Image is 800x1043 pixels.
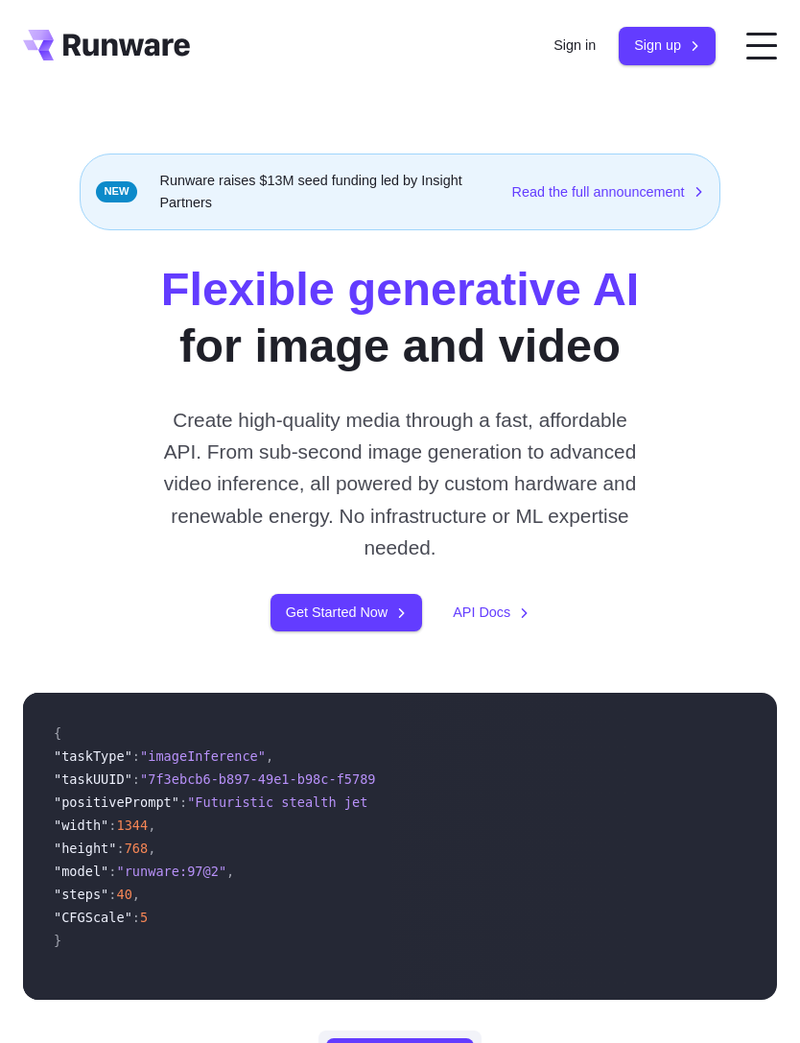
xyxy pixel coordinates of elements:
span: "taskUUID" [54,771,132,787]
span: : [132,910,140,925]
span: , [132,887,140,902]
span: "runware:97@2" [116,864,226,879]
span: : [132,748,140,764]
span: "CFGScale" [54,910,132,925]
a: Get Started Now [271,594,422,631]
span: "steps" [54,887,108,902]
span: } [54,933,61,948]
span: "positivePrompt" [54,794,179,810]
h1: for image and video [161,261,640,373]
span: : [116,841,124,856]
span: , [226,864,234,879]
span: : [108,818,116,833]
span: 40 [116,887,131,902]
span: : [108,864,116,879]
span: : [179,794,187,810]
span: "imageInference" [140,748,266,764]
span: "width" [54,818,108,833]
span: 768 [125,841,149,856]
span: , [148,841,155,856]
a: Read the full announcement [512,181,704,203]
span: "7f3ebcb6-b897-49e1-b98c-f5789d2d40d7" [140,771,438,787]
a: Go to / [23,30,190,60]
span: , [266,748,273,764]
a: API Docs [453,602,529,624]
span: 5 [140,910,148,925]
a: Sign in [553,35,596,57]
p: Create high-quality media through a fast, affordable API. From sub-second image generation to adv... [158,404,641,563]
div: Runware raises $13M seed funding led by Insight Partners [80,154,719,230]
a: Sign up [619,27,716,64]
span: : [132,771,140,787]
span: 1344 [116,818,148,833]
span: "taskType" [54,748,132,764]
span: { [54,725,61,741]
span: "height" [54,841,116,856]
span: : [108,887,116,902]
span: , [148,818,155,833]
strong: Flexible generative AI [161,263,640,315]
span: "model" [54,864,108,879]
